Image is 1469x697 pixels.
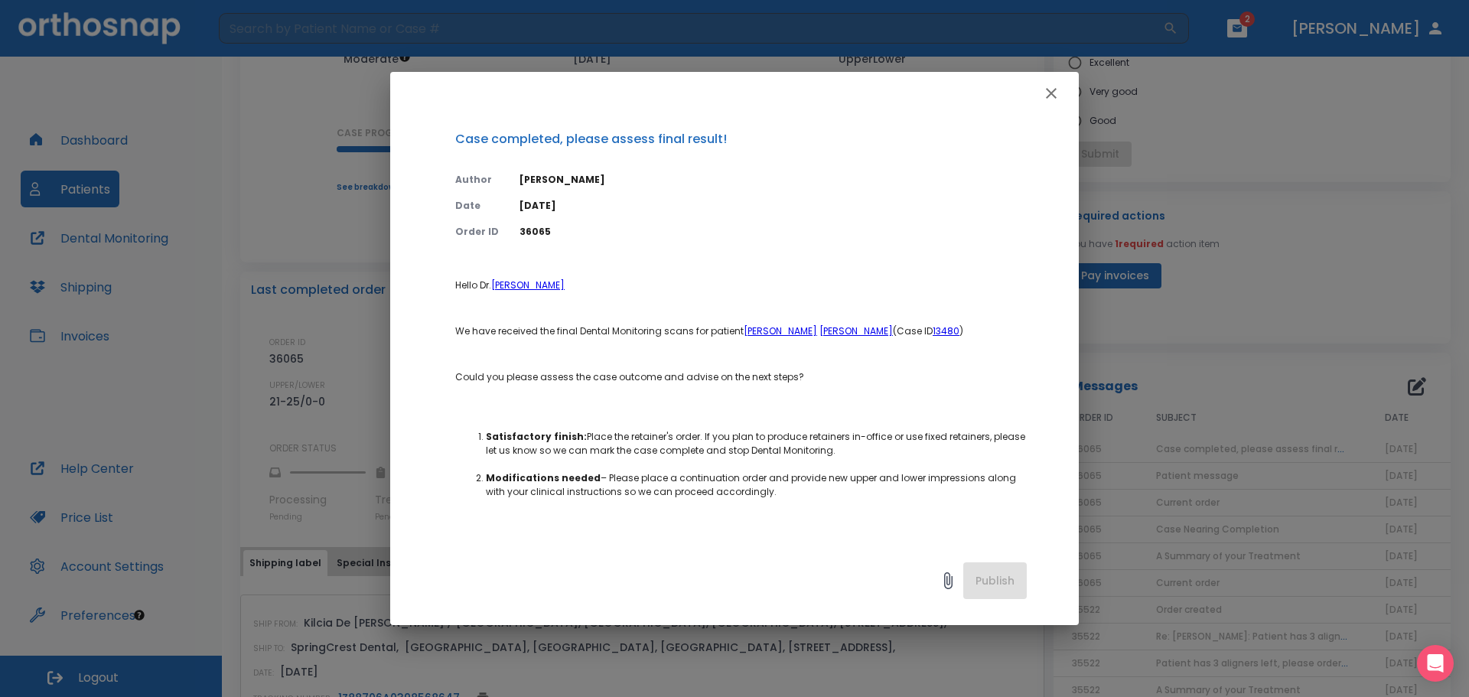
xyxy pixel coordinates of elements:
a: [PERSON_NAME] [744,324,817,337]
div: Open Intercom Messenger [1417,645,1454,682]
strong: Satisfactory finish: [486,430,587,443]
p: Could you please assess the case outcome and advise on the next steps? [455,370,1027,384]
li: – Please place a continuation order and provide new upper and lower impressions along with your c... [486,471,1027,499]
strong: Modifications needed [486,471,601,484]
p: [DATE] [520,199,1027,213]
p: 36065 [520,225,1027,239]
p: [PERSON_NAME] [520,173,1027,187]
p: Order ID [455,225,501,239]
p: We have received the final Dental Monitoring scans for patient (Case ID ) [455,324,1027,338]
p: Author [455,173,501,187]
li: Place the retainer's order. If you plan to produce retainers in-office or use fixed retainers, pl... [486,430,1027,458]
p: Case completed, please assess final result! [455,130,1027,148]
p: Hello Dr. [455,278,1027,292]
p: Date [455,199,501,213]
a: [PERSON_NAME] [819,324,893,337]
a: [PERSON_NAME] [491,278,565,292]
a: 13480 [933,324,959,337]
